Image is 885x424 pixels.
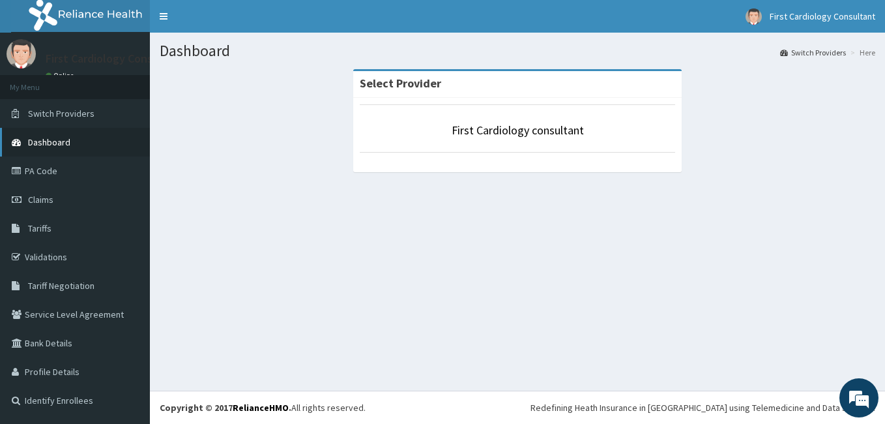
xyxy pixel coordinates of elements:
span: Claims [28,194,53,205]
span: Tariffs [28,222,51,234]
div: Redefining Heath Insurance in [GEOGRAPHIC_DATA] using Telemedicine and Data Science! [530,401,875,414]
img: User Image [746,8,762,25]
a: Switch Providers [780,47,846,58]
li: Here [847,47,875,58]
h1: Dashboard [160,42,875,59]
span: First Cardiology Consultant [770,10,875,22]
a: RelianceHMO [233,402,289,414]
footer: All rights reserved. [150,391,885,424]
span: Switch Providers [28,108,94,119]
a: Online [46,71,77,80]
span: Dashboard [28,136,70,148]
p: First Cardiology Consultant [46,53,184,65]
a: First Cardiology consultant [452,123,584,138]
strong: Select Provider [360,76,441,91]
img: User Image [7,39,36,68]
span: Tariff Negotiation [28,280,94,292]
strong: Copyright © 2017 . [160,402,291,414]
